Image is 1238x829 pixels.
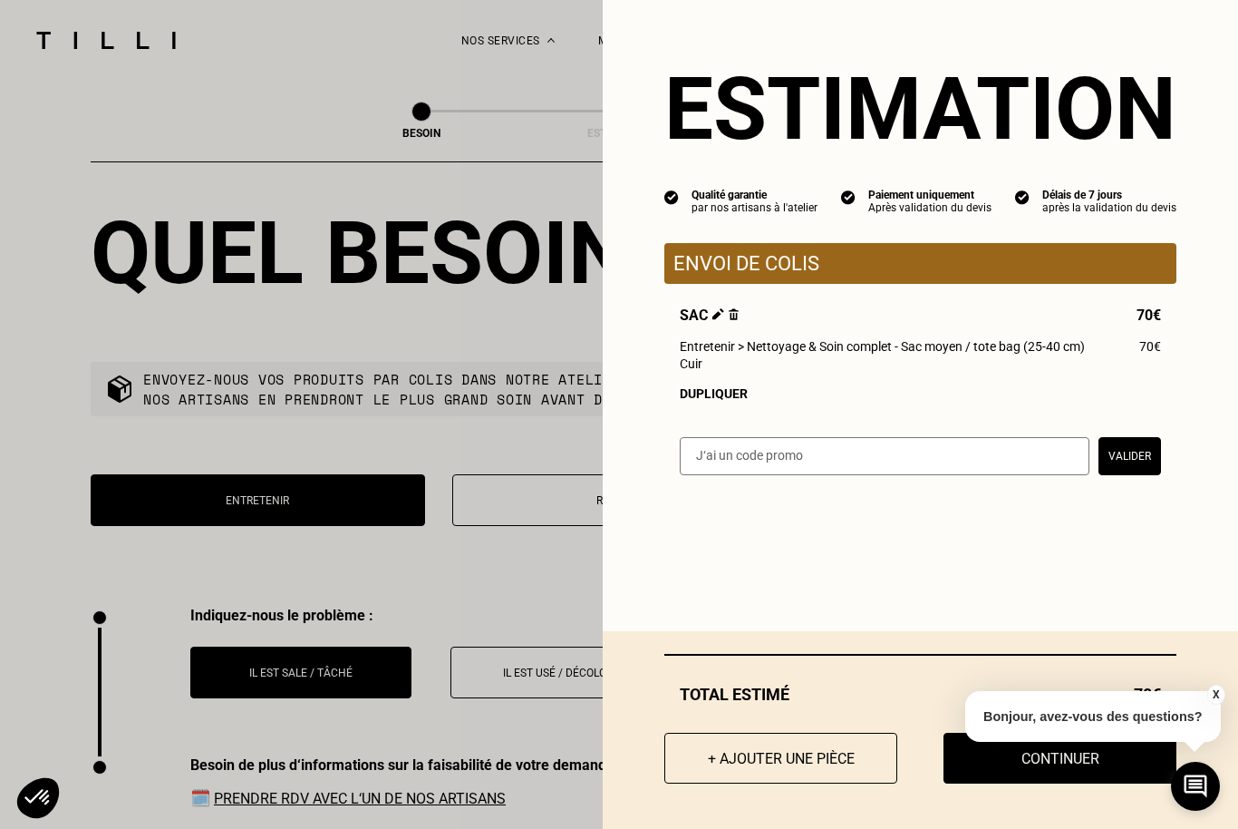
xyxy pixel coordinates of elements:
[1136,307,1161,324] span: 70€
[712,308,724,320] img: Éditer
[673,252,1167,275] p: Envoi de colis
[841,189,856,205] img: icon list info
[664,58,1176,160] section: Estimation
[1042,201,1176,214] div: après la validation du devis
[1139,339,1161,354] span: 70€
[965,691,1221,742] p: Bonjour, avez-vous des questions?
[868,201,991,214] div: Après validation du devis
[1042,189,1176,201] div: Délais de 7 jours
[729,308,739,320] img: Supprimer
[680,356,702,371] span: Cuir
[680,386,1161,401] div: Dupliquer
[680,437,1089,475] input: J‘ai un code promo
[1015,189,1030,205] img: icon list info
[664,733,897,784] button: + Ajouter une pièce
[680,307,739,324] span: Sac
[868,189,991,201] div: Paiement uniquement
[664,685,1176,704] div: Total estimé
[1206,685,1224,705] button: X
[943,733,1176,784] button: Continuer
[1098,437,1161,475] button: Valider
[692,189,817,201] div: Qualité garantie
[664,189,679,205] img: icon list info
[692,201,817,214] div: par nos artisans à l'atelier
[680,339,1085,354] span: Entretenir > Nettoyage & Soin complet - Sac moyen / tote bag (25-40 cm)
